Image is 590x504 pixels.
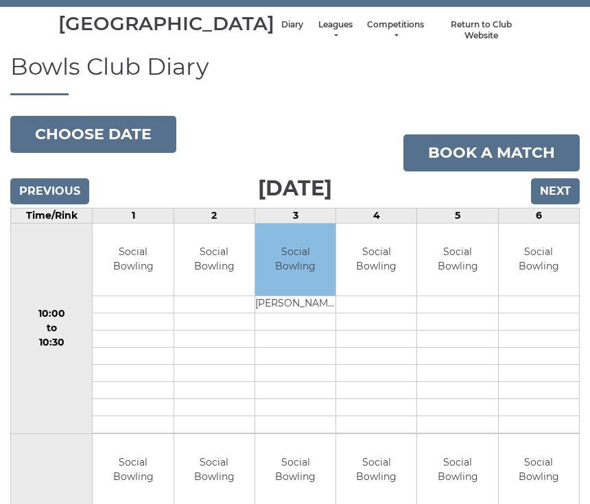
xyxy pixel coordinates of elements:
input: Next [531,178,580,204]
td: Social Bowling [499,224,579,296]
a: Book a match [403,134,580,171]
a: Return to Club Website [438,19,525,42]
a: Leagues [317,19,353,42]
td: 10:00 to 10:30 [11,224,93,434]
a: Competitions [367,19,424,42]
input: Previous [10,178,89,204]
td: 5 [417,208,498,224]
td: 4 [336,208,417,224]
h1: Bowls Club Diary [10,54,580,95]
a: Diary [281,19,303,31]
td: Social Bowling [255,224,335,296]
td: [PERSON_NAME] [255,296,335,313]
td: Social Bowling [417,224,497,296]
button: Choose date [10,116,176,153]
td: 1 [93,208,174,224]
td: Time/Rink [11,208,93,224]
td: Social Bowling [336,224,416,296]
td: Social Bowling [93,224,173,296]
td: Social Bowling [174,224,255,296]
td: 6 [498,208,579,224]
div: [GEOGRAPHIC_DATA] [58,13,274,34]
td: 2 [174,208,255,224]
td: 3 [255,208,335,224]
